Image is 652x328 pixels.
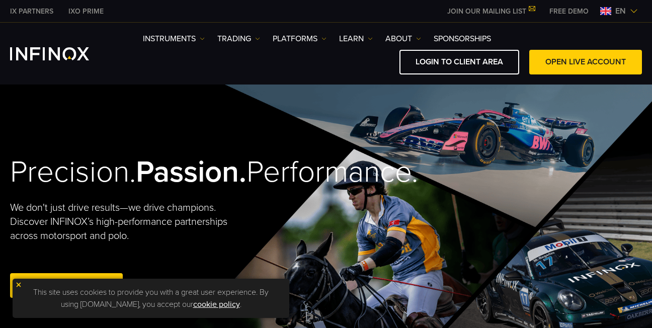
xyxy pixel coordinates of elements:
a: SPONSORSHIPS [434,33,491,45]
a: PLATFORMS [273,33,327,45]
a: ABOUT [385,33,421,45]
a: INFINOX MENU [542,6,596,17]
a: INFINOX [3,6,61,17]
a: TRADING [217,33,260,45]
a: cookie policy [193,299,240,309]
a: INFINOX [61,6,111,17]
strong: Passion. [136,154,247,190]
h2: Precision. Performance. [10,154,294,191]
p: This site uses cookies to provide you with a great user experience. By using [DOMAIN_NAME], you a... [18,284,284,313]
a: Learn [339,33,373,45]
a: JOIN OUR MAILING LIST [440,7,542,16]
a: LOGIN TO CLIENT AREA [399,50,519,74]
a: OPEN LIVE ACCOUNT [529,50,642,74]
a: INFINOX Logo [10,47,113,60]
a: Instruments [143,33,205,45]
p: We don't just drive results—we drive champions. Discover INFINOX’s high-performance partnerships ... [10,201,237,243]
img: yellow close icon [15,281,22,288]
a: Open Live Account [10,273,123,298]
span: en [611,5,630,17]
